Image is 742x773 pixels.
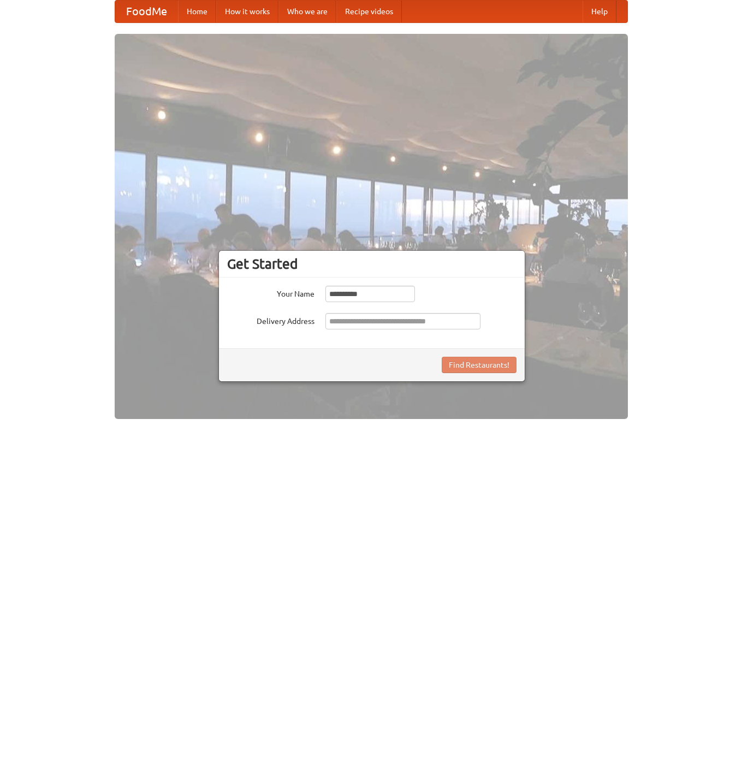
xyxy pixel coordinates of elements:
[227,313,314,327] label: Delivery Address
[216,1,278,22] a: How it works
[227,286,314,299] label: Your Name
[442,357,517,373] button: Find Restaurants!
[227,256,517,272] h3: Get Started
[336,1,402,22] a: Recipe videos
[178,1,216,22] a: Home
[583,1,616,22] a: Help
[278,1,336,22] a: Who we are
[115,1,178,22] a: FoodMe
